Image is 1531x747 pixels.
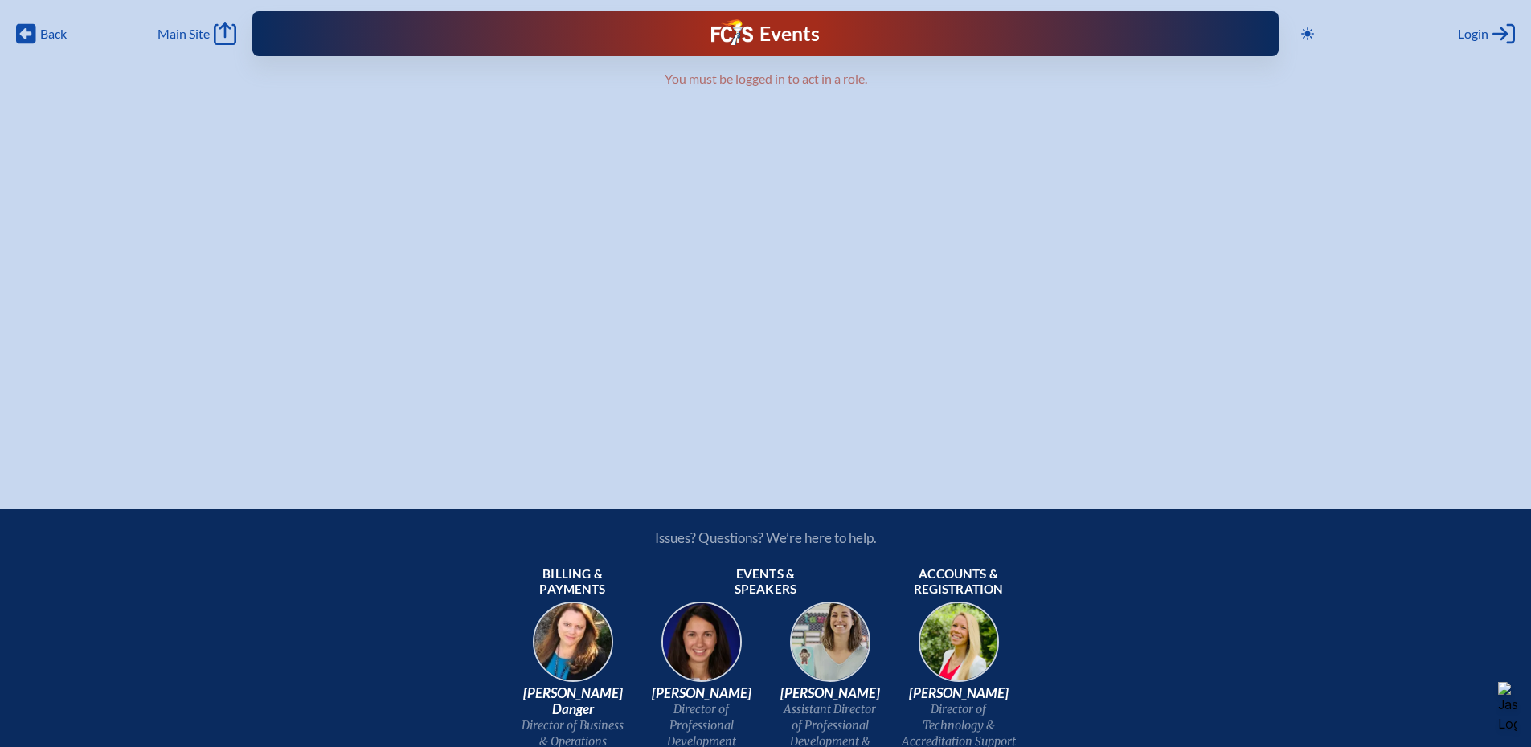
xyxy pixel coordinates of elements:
img: b1ee34a6-5a78-4519-85b2-7190c4823173 [907,597,1010,700]
span: [PERSON_NAME] [644,685,759,701]
div: FCIS Events — Future ready [534,19,996,48]
h1: Events [759,24,820,44]
a: FCIS LogoEvents [711,19,820,48]
img: Florida Council of Independent Schools [711,19,753,45]
span: [PERSON_NAME] [772,685,888,701]
span: Main Site [158,26,210,42]
span: [PERSON_NAME] Danger [515,685,631,717]
p: You must be logged in to act in a role. [342,71,1190,87]
span: Events & speakers [708,566,824,598]
span: Login [1458,26,1488,42]
span: Billing & payments [515,566,631,598]
p: Issues? Questions? We’re here to help. [483,529,1049,546]
img: 94e3d245-ca72-49ea-9844-ae84f6d33c0f [650,597,753,700]
span: Back [40,26,67,42]
span: Accounts & registration [901,566,1017,598]
img: 9c64f3fb-7776-47f4-83d7-46a341952595 [522,597,624,700]
span: [PERSON_NAME] [901,685,1017,701]
img: 545ba9c4-c691-43d5-86fb-b0a622cbeb82 [779,597,882,700]
a: Main Site [158,22,236,45]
